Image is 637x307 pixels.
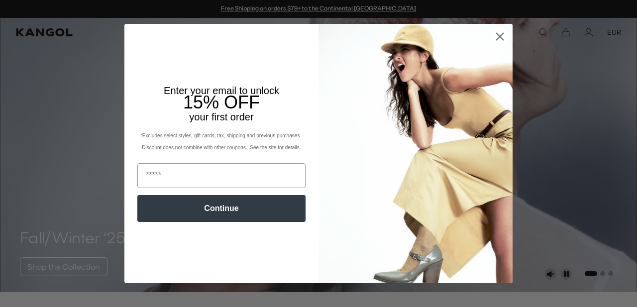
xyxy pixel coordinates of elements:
span: Enter your email to unlock [164,85,279,96]
input: Email [137,163,306,188]
img: 93be19ad-e773-4382-80b9-c9d740c9197f.jpeg [318,24,513,283]
span: your first order [189,111,253,122]
span: 15% OFF [183,92,260,112]
button: Close dialog [491,28,509,45]
button: Continue [137,195,306,222]
span: *Excludes select styles, gift cards, tax, shipping and previous purchases. Discount does not comb... [140,133,303,150]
